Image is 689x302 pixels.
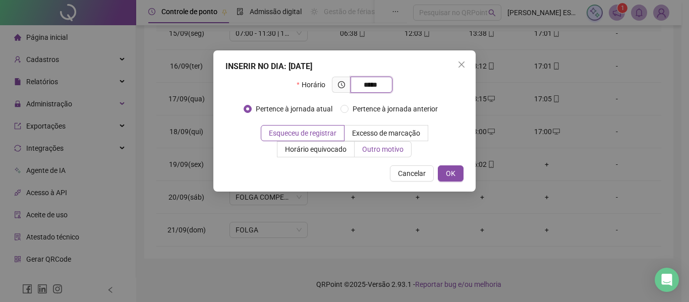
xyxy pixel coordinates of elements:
[352,129,420,137] span: Excesso de marcação
[225,61,464,73] div: INSERIR NO DIA : [DATE]
[390,165,434,182] button: Cancelar
[438,165,464,182] button: OK
[349,103,442,114] span: Pertence à jornada anterior
[269,129,336,137] span: Esqueceu de registrar
[446,168,455,179] span: OK
[398,168,426,179] span: Cancelar
[297,77,331,93] label: Horário
[252,103,336,114] span: Pertence à jornada atual
[362,145,404,153] span: Outro motivo
[285,145,347,153] span: Horário equivocado
[655,268,679,292] div: Open Intercom Messenger
[338,81,345,88] span: clock-circle
[453,56,470,73] button: Close
[457,61,466,69] span: close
